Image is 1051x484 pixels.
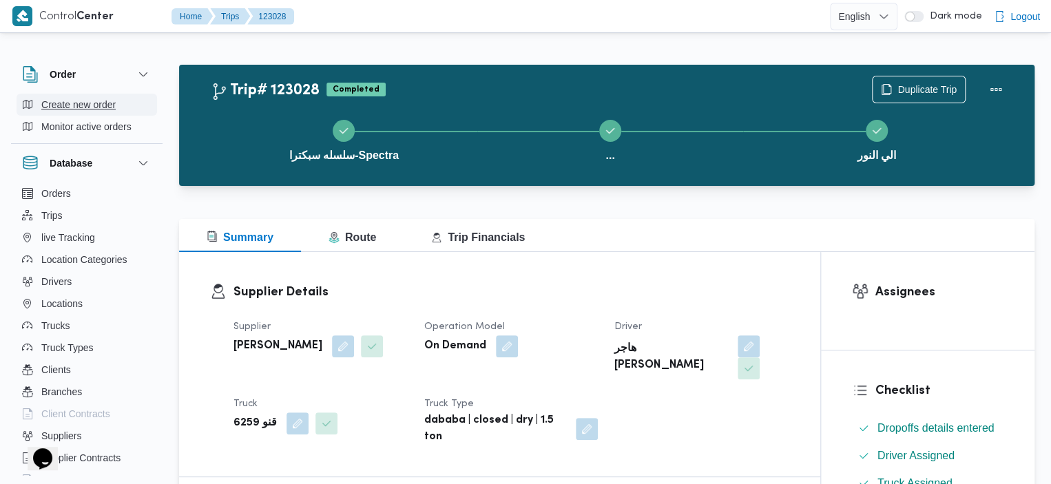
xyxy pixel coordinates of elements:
span: Dark mode [924,11,981,22]
button: Trucks [17,315,157,337]
button: ... [477,103,744,175]
h3: Assignees [875,283,1003,302]
span: Orders [41,185,71,202]
iframe: chat widget [14,429,58,470]
span: Suppliers [41,428,81,444]
button: الي النور [743,103,1010,175]
img: X8yXhbKr1z7QwAAAABJRU5ErkJggg== [12,6,32,26]
h3: Supplier Details [233,283,789,302]
span: Operation Model [424,322,505,331]
button: Truck Types [17,337,157,359]
b: Completed [333,85,379,94]
span: الي النور [857,147,895,164]
button: Create new order [17,94,157,116]
button: Order [22,66,152,83]
button: Home [171,8,213,25]
span: Dropoffs details entered [877,422,995,434]
button: live Tracking [17,227,157,249]
button: Drivers [17,271,157,293]
svg: Step ... is complete [605,125,616,136]
span: Supplier Contracts [41,450,121,466]
span: Dropoffs details entered [877,420,995,436]
span: Driver Assigned [877,448,955,464]
button: Branches [17,381,157,403]
button: Suppliers [17,425,157,447]
b: dababa | closed | dry | 1.5 ton [424,412,567,445]
button: Monitor active orders [17,116,157,138]
span: Summary [207,231,273,243]
span: Supplier [233,322,271,331]
span: ... [605,147,614,164]
b: On Demand [424,338,486,355]
div: Database [11,182,163,481]
svg: Step 7 is complete [871,125,882,136]
span: Locations [41,295,83,312]
button: Trips [210,8,250,25]
button: Database [22,155,152,171]
button: Dropoffs details entered [853,417,1003,439]
h2: Trip# 123028 [211,82,320,100]
button: سلسله سبكترا-Spectra [211,103,477,175]
b: Center [76,12,114,22]
button: Supplier Contracts [17,447,157,469]
span: Trucks [41,317,70,334]
span: Branches [41,383,82,400]
span: Clients [41,361,71,378]
span: Drivers [41,273,72,290]
span: Completed [326,83,386,96]
button: Logout [988,3,1045,30]
span: Location Categories [41,251,127,268]
span: Trip Financials [431,231,525,243]
h3: Order [50,66,76,83]
h3: Checklist [875,381,1003,400]
span: Truck [233,399,258,408]
button: Actions [982,76,1010,103]
b: هاجر [PERSON_NAME] [614,341,728,374]
button: Driver Assigned [853,445,1003,467]
button: Duplicate Trip [872,76,966,103]
span: Truck Type [424,399,474,408]
button: Location Categories [17,249,157,271]
button: Trips [17,204,157,227]
button: 123028 [247,8,294,25]
svg: Step 1 is complete [338,125,349,136]
div: Order [11,94,163,143]
span: Client Contracts [41,406,110,422]
span: Route [329,231,376,243]
button: Orders [17,182,157,204]
span: Driver Assigned [877,450,955,461]
h3: Database [50,155,92,171]
span: Create new order [41,96,116,113]
button: Locations [17,293,157,315]
span: live Tracking [41,229,95,246]
b: قنو 6259 [233,415,277,432]
span: سلسله سبكترا-Spectra [289,147,399,164]
span: Trips [41,207,63,224]
button: Clients [17,359,157,381]
button: Client Contracts [17,403,157,425]
span: Duplicate Trip [897,81,957,98]
span: Logout [1010,8,1040,25]
b: [PERSON_NAME] [233,338,322,355]
span: Truck Types [41,339,93,356]
span: Monitor active orders [41,118,132,135]
span: Driver [614,322,642,331]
